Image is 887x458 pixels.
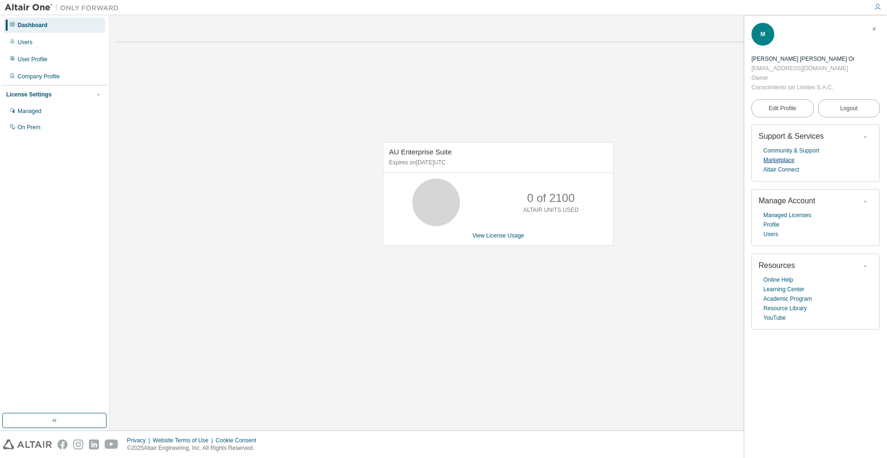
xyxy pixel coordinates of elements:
div: Website Terms of Use [153,437,215,444]
span: M [760,31,765,38]
div: Privacy [127,437,153,444]
img: instagram.svg [73,439,83,449]
div: Dashboard [18,21,48,29]
div: On Prem [18,124,40,131]
a: Edit Profile [751,99,814,117]
button: Logout [818,99,880,117]
p: Expires on [DATE] UTC [389,159,605,167]
div: User Profile [18,56,48,63]
div: Company Profile [18,73,60,80]
a: Profile [763,220,780,229]
img: Altair One [5,3,124,12]
div: Managed [18,107,41,115]
div: Conocimiento sin Límites S.A.C. [751,83,854,92]
a: Learning Center [763,285,804,294]
img: youtube.svg [105,439,118,449]
img: facebook.svg [58,439,68,449]
a: Marketplace [763,155,794,165]
span: Manage Account [759,197,815,205]
img: linkedin.svg [89,439,99,449]
a: Users [763,229,778,239]
span: Logout [840,104,858,113]
span: Support & Services [759,132,824,140]
a: Resource Library [763,304,807,313]
p: ALTAIR UNITS USED [523,206,578,214]
div: License Settings [6,91,51,98]
a: YouTube [763,313,786,323]
div: Users [18,38,32,46]
div: Owner [751,73,854,83]
span: AU Enterprise Suite [389,148,452,156]
img: altair_logo.svg [3,439,52,449]
span: Resources [759,261,795,269]
a: View License Usage [472,232,524,239]
p: © 2025 Altair Engineering, Inc. All Rights Reserved. [127,444,262,452]
a: Managed Licenses [763,210,811,220]
a: Online Help [763,275,793,285]
div: [EMAIL_ADDRESS][DOMAIN_NAME] [751,64,854,73]
div: Marco Antonio Castro Ortecho [751,54,854,64]
a: Altair Connect [763,165,799,174]
span: Edit Profile [769,105,796,112]
p: 0 of 2100 [527,190,575,206]
div: Cookie Consent [215,437,262,444]
a: Community & Support [763,146,819,155]
a: Academic Program [763,294,812,304]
